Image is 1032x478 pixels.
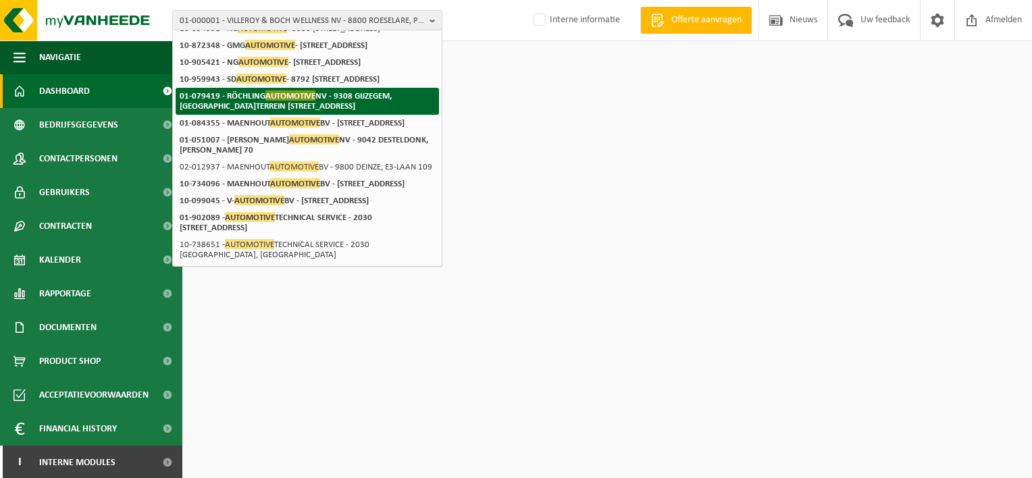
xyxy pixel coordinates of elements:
a: Offerte aanvragen [640,7,752,34]
span: AUTOMOTIVE [265,90,315,101]
li: 10-738651 - TECHNICAL SERVICE - 2030 [GEOGRAPHIC_DATA], [GEOGRAPHIC_DATA] [176,236,439,263]
span: Acceptatievoorwaarden [39,378,149,412]
strong: 10-099045 - V- BV - [STREET_ADDRESS] [180,195,369,205]
span: Rapportage [39,277,91,311]
span: Kalender [39,243,81,277]
li: 02-012937 - MAENHOUT BV - 9800 DEINZE, E3-LAAN 109 [176,159,439,176]
span: Contactpersonen [39,142,118,176]
strong: 10-959943 - SD - 8792 [STREET_ADDRESS] [180,74,380,84]
strong: 01-051007 - [PERSON_NAME] NV - 9042 DESTELDONK, [PERSON_NAME] 70 [180,134,428,155]
span: Financial History [39,412,117,446]
span: AUTOMOTIVE [238,57,288,67]
span: AUTOMOTIVE [245,40,295,50]
span: AUTOMOTIVE [234,195,284,205]
span: Dashboard [39,74,90,108]
strong: 10-734096 - MAENHOUT BV - [STREET_ADDRESS] [180,178,405,188]
span: AUTOMOTIVE [236,74,286,84]
strong: 01-079419 - RÖCHLING NV - 9308 GIJZEGEM, [GEOGRAPHIC_DATA]TERREIN [STREET_ADDRESS] [180,90,392,111]
span: Bedrijfsgegevens [39,108,118,142]
span: Documenten [39,311,97,344]
span: AUTOMOTIVE [289,134,339,144]
span: Product Shop [39,344,101,378]
span: AUTOMOTIVE [225,239,274,249]
span: AUTOMOTIVE [270,117,320,128]
span: AUTOMOTIVE [270,178,320,188]
span: Offerte aanvragen [668,14,745,27]
strong: 01-084355 - MAENHOUT BV - [STREET_ADDRESS] [180,117,405,128]
span: AUTOMOTIVE [269,161,319,171]
span: AUTOMOTIVE [225,212,275,222]
span: 01-000001 - VILLEROY & BOCH WELLNESS NV - 8800 ROESELARE, POPULIERSTRAAT 1 [180,11,424,31]
span: Gebruikers [39,176,90,209]
strong: 10-905421 - NG - [STREET_ADDRESS] [180,57,361,67]
label: Interne informatie [531,10,620,30]
button: 01-000001 - VILLEROY & BOCH WELLNESS NV - 8800 ROESELARE, POPULIERSTRAAT 1 [172,10,442,30]
span: Contracten [39,209,92,243]
strong: 10-872348 - GMG - [STREET_ADDRESS] [180,40,367,50]
span: Navigatie [39,41,81,74]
